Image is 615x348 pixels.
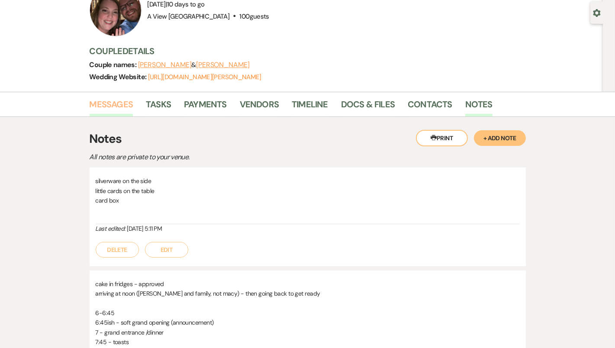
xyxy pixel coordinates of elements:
[90,151,393,163] p: All notes are private to your venue.
[90,60,138,69] span: Couple names:
[96,224,520,233] div: [DATE] 5:11 PM
[96,308,520,318] p: 6-6:45
[90,45,574,57] h3: Couple Details
[96,289,520,298] p: arriving at noon ([PERSON_NAME] and family, not macy) - then going back to get ready
[96,337,520,347] p: 7:45 - toasts
[341,97,395,116] a: Docs & Files
[240,97,279,116] a: Vendors
[408,97,452,116] a: Contacts
[90,97,133,116] a: Messages
[145,242,188,258] button: Edit
[96,318,520,327] p: 6:45ish - soft grand opening (announcement)
[465,97,493,116] a: Notes
[96,196,520,205] p: card box
[146,97,171,116] a: Tasks
[90,72,148,81] span: Wedding Website:
[240,12,269,21] span: 100 guests
[96,279,520,289] p: cake in fridges - approved
[148,73,261,81] a: [URL][DOMAIN_NAME][PERSON_NAME]
[148,12,230,21] span: A View [GEOGRAPHIC_DATA]
[96,186,520,196] p: little cards on the table
[96,176,520,186] p: silverware on the side
[184,97,227,116] a: Payments
[96,225,126,232] i: Last edited:
[292,97,328,116] a: Timeline
[138,61,192,68] button: [PERSON_NAME]
[138,61,250,69] span: &
[96,242,139,258] button: Delete
[474,130,526,146] button: + Add Note
[90,130,526,148] h3: Notes
[96,328,520,337] p: 7 - grand entrance /dinner
[593,8,601,16] button: Open lead details
[196,61,250,68] button: [PERSON_NAME]
[416,130,468,146] button: Print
